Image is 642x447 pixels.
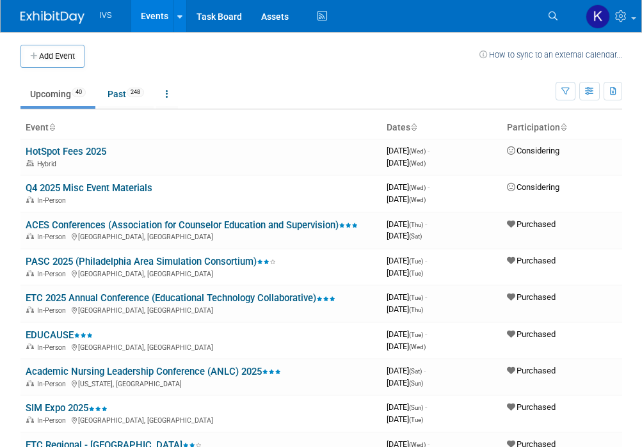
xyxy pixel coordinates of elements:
[37,416,70,425] span: In-Person
[586,4,610,29] img: Kate Wroblewski
[425,292,427,302] span: -
[26,146,106,157] a: HotSpot Fees 2025
[26,292,335,304] a: ETC 2025 Annual Conference (Educational Technology Collaborative)
[502,117,622,139] th: Participation
[387,402,427,412] span: [DATE]
[387,366,426,375] span: [DATE]
[26,402,108,414] a: SIM Expo 2025
[387,304,423,314] span: [DATE]
[507,256,556,265] span: Purchased
[37,233,70,241] span: In-Person
[507,182,559,192] span: Considering
[37,380,70,388] span: In-Person
[20,82,95,106] a: Upcoming40
[507,219,556,229] span: Purchased
[26,414,376,425] div: [GEOGRAPHIC_DATA], [GEOGRAPHIC_DATA]
[560,122,566,132] a: Sort by Participation Type
[37,343,70,352] span: In-Person
[26,270,34,276] img: In-Person Event
[409,233,422,240] span: (Sat)
[26,268,376,278] div: [GEOGRAPHIC_DATA], [GEOGRAPHIC_DATA]
[425,219,427,229] span: -
[425,402,427,412] span: -
[37,196,70,205] span: In-Person
[387,256,427,265] span: [DATE]
[409,160,426,167] span: (Wed)
[26,366,281,377] a: Academic Nursing Leadership Conference (ANLC) 2025
[26,219,358,231] a: ACES Conferences (Association for Counselor Education and Supervision)
[26,416,34,423] img: In-Person Event
[409,270,423,277] span: (Tue)
[428,146,429,155] span: -
[381,117,502,139] th: Dates
[26,233,34,239] img: In-Person Event
[409,404,423,411] span: (Sun)
[72,88,86,97] span: 40
[387,268,423,278] span: [DATE]
[387,292,427,302] span: [DATE]
[26,343,34,350] img: In-Person Event
[26,160,34,166] img: Hybrid Event
[425,256,427,265] span: -
[409,221,423,228] span: (Thu)
[507,329,556,339] span: Purchased
[100,11,112,20] span: IVS
[37,306,70,315] span: In-Person
[409,294,423,301] span: (Tue)
[507,366,556,375] span: Purchased
[409,343,426,350] span: (Wed)
[49,122,55,132] a: Sort by Event Name
[37,270,70,278] span: In-Person
[409,416,423,423] span: (Tue)
[37,160,60,168] span: Hybrid
[26,231,376,241] div: [GEOGRAPHIC_DATA], [GEOGRAPHIC_DATA]
[387,182,429,192] span: [DATE]
[409,331,423,338] span: (Tue)
[387,414,423,424] span: [DATE]
[387,378,423,388] span: [DATE]
[387,341,426,351] span: [DATE]
[409,184,426,191] span: (Wed)
[424,366,426,375] span: -
[26,329,93,341] a: EDUCAUSE
[26,182,152,194] a: Q4 2025 Misc Event Materials
[26,196,34,203] img: In-Person Event
[26,304,376,315] div: [GEOGRAPHIC_DATA], [GEOGRAPHIC_DATA]
[425,329,427,339] span: -
[26,378,376,388] div: [US_STATE], [GEOGRAPHIC_DATA]
[410,122,417,132] a: Sort by Start Date
[387,231,422,240] span: [DATE]
[409,380,423,387] span: (Sun)
[507,292,556,302] span: Purchased
[409,148,426,155] span: (Wed)
[26,380,34,386] img: In-Person Event
[127,88,144,97] span: 248
[507,146,559,155] span: Considering
[20,11,84,24] img: ExhibitDay
[98,82,154,106] a: Past248
[479,50,622,59] a: How to sync to an external calendar...
[387,194,426,204] span: [DATE]
[409,368,422,375] span: (Sat)
[26,306,34,313] img: In-Person Event
[26,256,276,267] a: PASC 2025 (Philadelphia Area Simulation Consortium)
[409,196,426,203] span: (Wed)
[387,219,427,229] span: [DATE]
[409,258,423,265] span: (Tue)
[507,402,556,412] span: Purchased
[428,182,429,192] span: -
[26,341,376,352] div: [GEOGRAPHIC_DATA], [GEOGRAPHIC_DATA]
[387,146,429,155] span: [DATE]
[409,306,423,313] span: (Thu)
[20,45,84,68] button: Add Event
[387,329,427,339] span: [DATE]
[387,158,426,168] span: [DATE]
[20,117,381,139] th: Event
